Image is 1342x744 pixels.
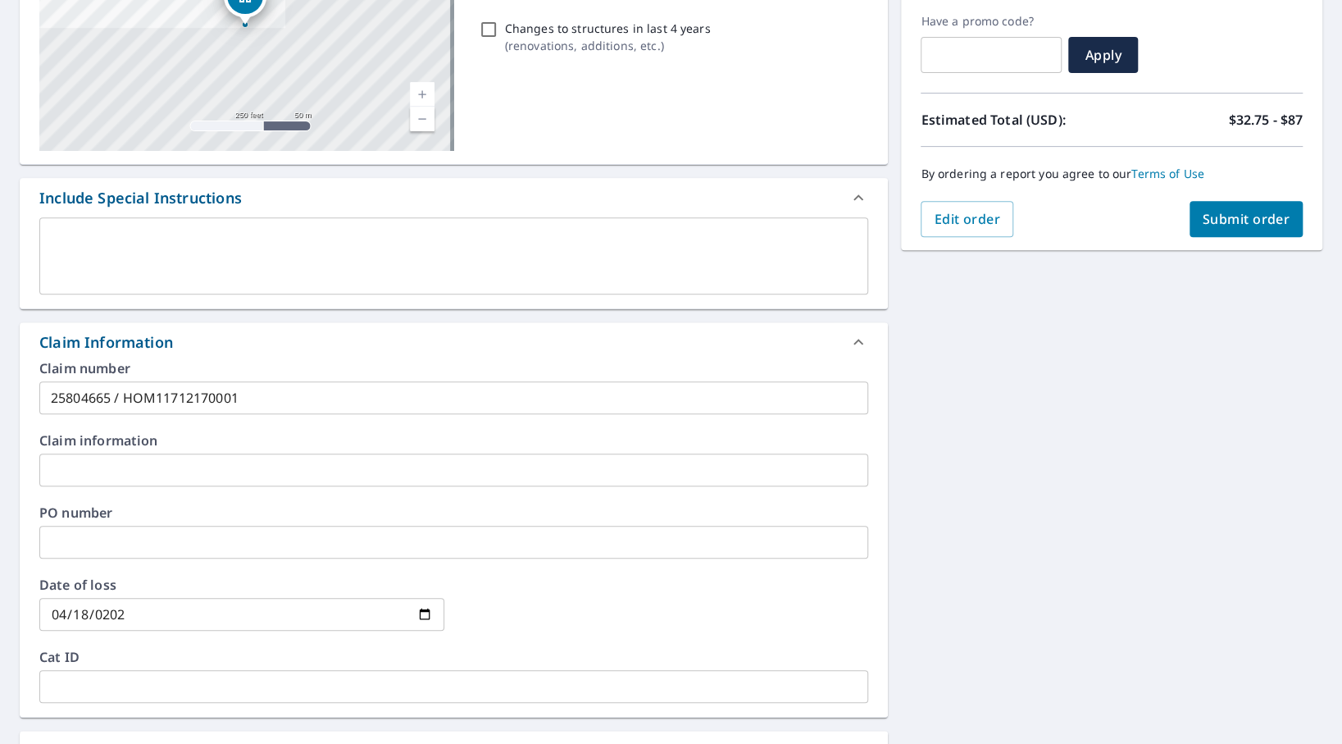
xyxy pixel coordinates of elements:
div: Claim Information [20,322,888,362]
label: Cat ID [39,650,868,664]
div: Include Special Instructions [39,187,242,209]
label: Claim information [39,434,868,447]
a: Current Level 17, Zoom In [410,82,434,107]
p: By ordering a report you agree to our [921,167,1303,181]
label: Date of loss [39,578,444,591]
a: Terms of Use [1131,166,1204,181]
div: Include Special Instructions [20,178,888,217]
label: Have a promo code? [921,14,1062,29]
div: Claim Information [39,331,173,354]
p: Estimated Total (USD): [921,110,1112,130]
button: Edit order [921,201,1013,237]
p: $32.75 - $87 [1228,110,1303,130]
p: Changes to structures in last 4 years [505,20,711,37]
span: Apply [1081,46,1125,64]
p: ( renovations, additions, etc. ) [505,37,711,54]
label: Claim number [39,362,868,375]
a: Current Level 17, Zoom Out [410,107,434,131]
button: Submit order [1190,201,1303,237]
button: Apply [1068,37,1138,73]
label: PO number [39,506,868,519]
span: Submit order [1203,210,1290,228]
span: Edit order [934,210,1000,228]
